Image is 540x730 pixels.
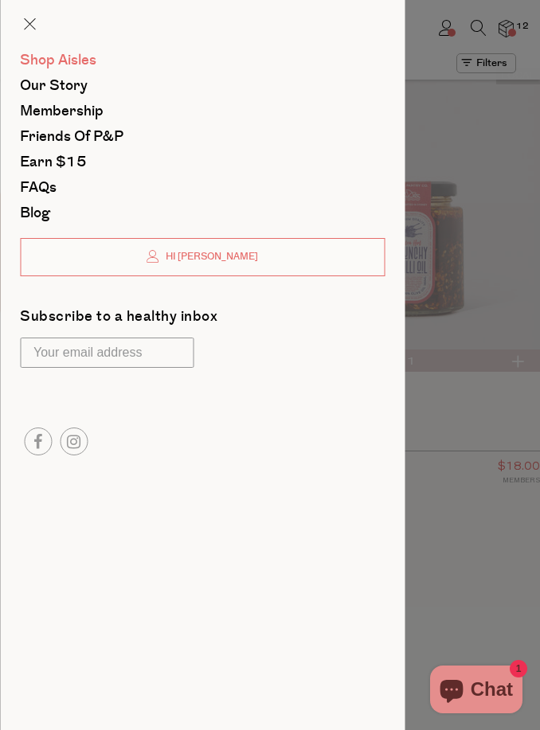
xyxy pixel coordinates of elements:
a: FAQs [20,181,385,195]
a: Friends of P&P [20,130,385,144]
span: FAQs [20,178,57,198]
label: Subscribe to a healthy inbox [20,310,217,330]
a: Blog [20,206,385,221]
inbox-online-store-chat: Shopify online store chat [425,666,527,717]
a: Shop Aisles [20,53,385,68]
a: Membership [20,104,385,119]
span: Earn $15 [20,152,87,173]
input: Your email address [20,338,194,368]
span: Blog [20,203,50,224]
a: Our Story [20,79,385,93]
span: Hi [PERSON_NAME] [162,250,258,264]
span: Our Story [20,76,88,96]
span: Friends of P&P [20,127,123,147]
a: Hi [PERSON_NAME] [20,238,385,276]
a: Earn $15 [20,155,385,170]
span: Membership [20,101,104,122]
span: Shop Aisles [20,50,96,71]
